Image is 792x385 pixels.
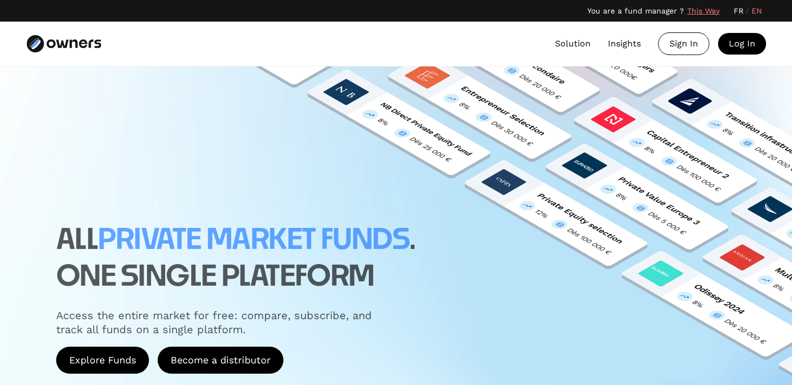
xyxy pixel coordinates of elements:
a: Insights [608,37,641,50]
a: EN [752,5,762,17]
a: This Way [687,5,720,17]
a: FR [734,5,743,17]
a: Solution [555,37,591,50]
div: Access the entire market for free: compare, subscribe, and track all funds on a single platform. [56,308,380,336]
h1: ALL . One single plateform [56,222,423,295]
div: You are a fund manager ? [587,5,684,17]
a: Log In [718,33,766,55]
div: / [746,4,749,17]
a: Explore Funds [56,347,149,374]
div: Sign In [659,33,709,55]
a: Become a distributor [158,347,283,374]
a: Sign In [658,32,709,55]
span: PRIVATE market FUNDS [98,226,409,254]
